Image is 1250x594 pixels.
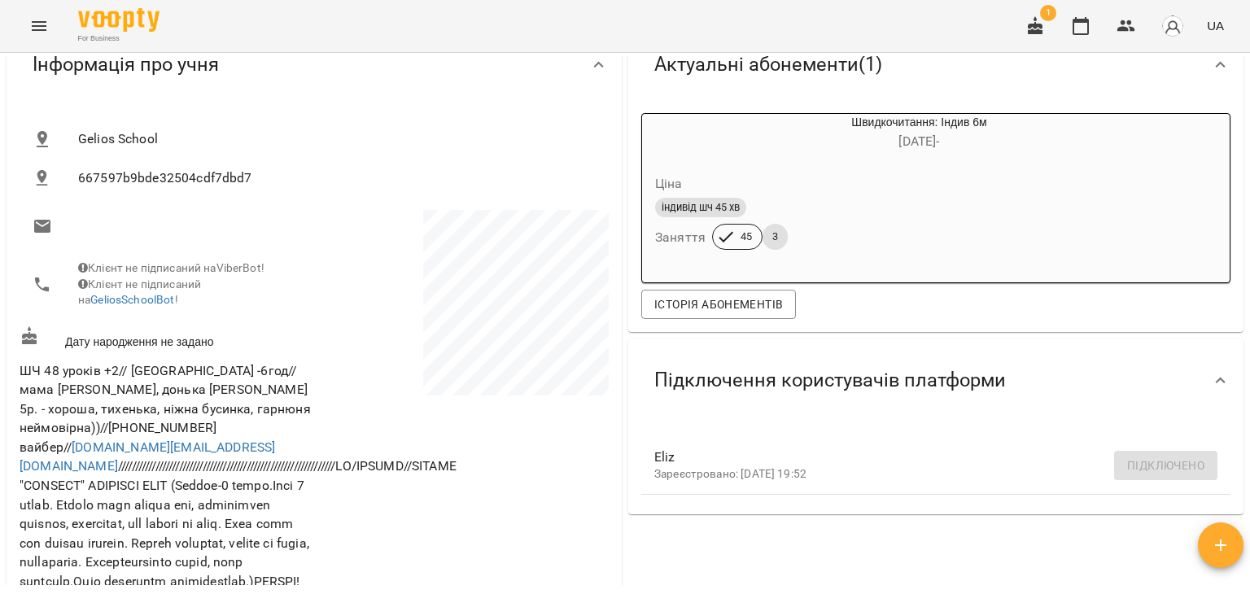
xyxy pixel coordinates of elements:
[642,114,1118,269] button: Швидкочитання: Індив 6м[DATE]- Цінаіндивід шч 45 хвЗаняття453
[1161,15,1184,37] img: avatar_s.png
[78,277,201,307] span: Клієнт не підписаний на !
[654,466,1191,483] p: Зареєстровано: [DATE] 19:52
[78,33,160,44] span: For Business
[763,229,788,244] span: 3
[720,114,1118,153] div: Швидкочитання: Індив 6м
[78,8,160,32] img: Voopty Logo
[16,323,314,353] div: Дату народження не задано
[20,7,59,46] button: Menu
[7,23,622,107] div: Інформація про учня
[20,439,275,474] a: [DOMAIN_NAME][EMAIL_ADDRESS][DOMAIN_NAME]
[90,293,174,306] a: GeliosSchoolBot
[655,173,683,195] h6: Ціна
[655,226,706,249] h6: Заняття
[642,114,720,153] div: Швидкочитання: Індив 6м
[654,52,882,77] span: Актуальні абонементи ( 1 )
[1040,5,1056,21] span: 1
[33,52,219,77] span: Інформація про учня
[731,229,762,244] span: 45
[654,295,783,314] span: Історія абонементів
[654,368,1006,393] span: Підключення користувачів платформи
[78,261,264,274] span: Клієнт не підписаний на ViberBot!
[654,448,1191,467] span: Eliz
[898,133,939,149] span: [DATE] -
[628,23,1243,107] div: Актуальні абонементи(1)
[628,338,1243,422] div: Підключення користувачів платформи
[78,129,596,149] span: Gelios School
[655,200,746,215] span: індивід шч 45 хв
[1200,11,1230,41] button: UA
[78,168,596,188] span: 667597b9bde32504cdf7dbd7
[1207,17,1224,34] span: UA
[641,290,796,319] button: Історія абонементів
